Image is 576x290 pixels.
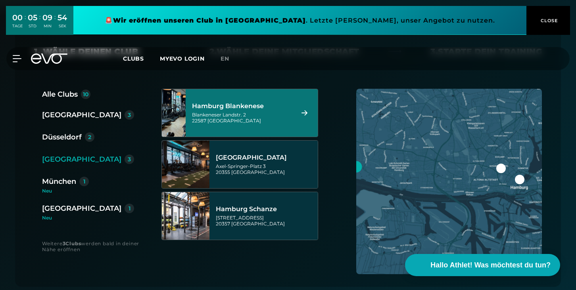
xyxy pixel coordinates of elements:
div: 1 [129,206,131,211]
div: STD [28,23,37,29]
div: [GEOGRAPHIC_DATA] [42,154,121,165]
div: Hamburg Schanze [216,205,315,213]
img: Hamburg Stadthausbrücke [162,141,209,188]
div: 2 [88,134,91,140]
div: 54 [58,12,67,23]
span: Clubs [123,55,144,62]
div: TAGE [12,23,23,29]
div: : [54,13,56,34]
strong: 3 [63,240,66,246]
img: Hamburg Blankenese [150,89,198,137]
div: Alle Clubs [42,89,78,100]
button: Hallo Athlet! Was möchtest du tun? [405,254,560,276]
div: 3 [128,112,131,118]
a: Clubs [123,55,160,62]
div: 00 [12,12,23,23]
div: [STREET_ADDRESS] 20357 [GEOGRAPHIC_DATA] [216,215,315,227]
div: 1 [83,179,85,184]
div: [GEOGRAPHIC_DATA] [42,203,121,214]
span: Hallo Athlet! Was möchtest du tun? [430,260,551,271]
div: [GEOGRAPHIC_DATA] [42,109,121,120]
strong: Clubs [65,240,81,246]
div: Weitere werden bald in deiner Nähe eröffnen [42,240,146,252]
a: MYEVO LOGIN [160,55,205,62]
div: Düsseldorf [42,132,82,143]
div: MIN [42,23,52,29]
div: : [39,13,40,34]
div: 05 [28,12,37,23]
button: CLOSE [526,6,570,35]
div: Hamburg Blankenese [192,102,292,110]
div: Axel-Springer-Platz 3 20355 [GEOGRAPHIC_DATA] [216,163,315,175]
span: CLOSE [539,17,558,24]
span: en [221,55,229,62]
div: : [25,13,26,34]
div: Neu [42,216,134,220]
img: Hamburg Schanze [162,192,209,240]
div: 09 [42,12,52,23]
div: Neu [42,189,140,193]
img: map [356,89,542,274]
div: 10 [83,92,89,97]
div: München [42,176,76,187]
div: [GEOGRAPHIC_DATA] [216,154,315,162]
a: en [221,54,239,63]
div: 3 [128,156,131,162]
div: SEK [58,23,67,29]
div: Blankeneser Landstr. 2 22587 [GEOGRAPHIC_DATA] [192,112,292,124]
